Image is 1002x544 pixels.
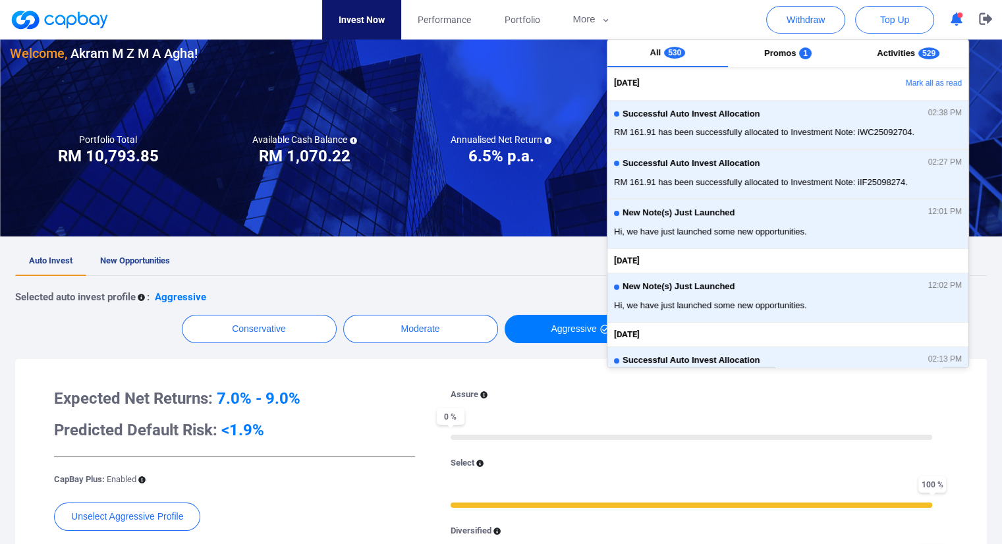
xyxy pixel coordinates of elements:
span: 7.0% - 9.0% [217,389,300,408]
span: RM 161.91 has been successfully allocated to Investment Note: iWC25092704. [614,126,962,139]
button: New Note(s) Just Launched12:01 PMHi, we have just launched some new opportunities. [607,199,968,248]
p: Aggressive [155,289,206,305]
span: 530 [664,47,685,59]
button: Unselect Aggressive Profile [54,503,200,531]
span: 0 % [437,408,464,425]
h5: Available Cash Balance [252,134,357,146]
span: Successful Auto Invest Allocation [623,109,760,119]
h5: Annualised Net Return [450,134,551,146]
span: 1 [799,47,812,59]
span: Auto Invest [29,256,72,265]
button: Successful Auto Invest Allocation02:27 PMRM 161.91 has been successfully allocated to Investment ... [607,150,968,199]
p: CapBay Plus: [54,473,136,487]
span: Successful Auto Invest Allocation [623,356,760,366]
span: Portfolio [504,13,540,27]
button: Mark all as read [827,72,968,95]
span: New Note(s) Just Launched [623,282,735,292]
p: Select [451,456,474,470]
button: Successful Auto Invest Allocation02:13 PMRM 269.82 has been successfully allocated to Investment ... [607,346,968,396]
span: 02:13 PM [928,355,962,364]
span: Hi, we have just launched some new opportunities. [614,225,962,238]
h3: Predicted Default Risk: [54,420,415,441]
h3: Expected Net Returns: [54,388,415,409]
button: Aggressive [505,315,659,343]
span: 529 [918,47,939,59]
p: Diversified [451,524,491,538]
span: 12:02 PM [928,281,962,290]
span: 02:38 PM [928,109,962,118]
button: Top Up [855,6,934,34]
span: Welcome, [10,45,67,61]
span: New Note(s) Just Launched [623,208,735,218]
p: Selected auto invest profile [15,289,136,305]
span: New Opportunities [100,256,170,265]
button: New Note(s) Just Launched12:02 PMHi, we have just launched some new opportunities. [607,273,968,322]
span: 02:27 PM [928,158,962,167]
button: Conservative [182,315,337,343]
h3: 6.5% p.a. [468,146,534,167]
span: Top Up [880,13,909,26]
span: Successful Auto Invest Allocation [623,159,760,169]
h5: Portfolio Total [79,134,137,146]
span: Activities [877,48,915,58]
h3: RM 10,793.85 [58,146,159,167]
button: Promos1 [728,40,849,67]
h3: Akram M Z M A Agha ! [10,43,198,64]
span: Performance [418,13,471,27]
p: Assure [451,388,478,402]
span: [DATE] [614,76,640,90]
span: [DATE] [614,254,640,268]
span: All [650,47,661,57]
button: All530 [607,40,728,67]
p: : [147,289,150,305]
span: Promos [764,48,796,58]
span: Hi, we have just launched some new opportunities. [614,299,962,312]
h3: RM 1,070.22 [259,146,350,167]
span: 12:01 PM [928,207,962,217]
button: Moderate [343,315,498,343]
button: Successful Auto Invest Allocation02:38 PMRM 161.91 has been successfully allocated to Investment ... [607,100,968,150]
span: RM 161.91 has been successfully allocated to Investment Note: iIF25098274. [614,176,962,189]
span: <1.9% [221,421,264,439]
button: Activities529 [848,40,968,67]
span: Enabled [107,474,136,484]
button: Withdraw [766,6,845,34]
span: 100 % [918,476,946,493]
span: [DATE] [614,328,640,342]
